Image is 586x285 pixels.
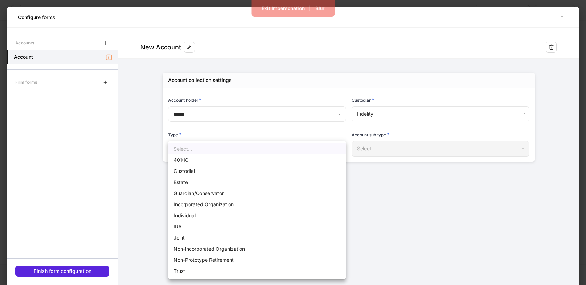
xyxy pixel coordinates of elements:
[168,232,346,243] li: Joint
[168,210,346,221] li: Individual
[315,6,324,11] div: Blur
[168,266,346,277] li: Trust
[168,243,346,254] li: Non-incorporated Organization
[168,166,346,177] li: Custodial
[168,177,346,188] li: Estate
[168,154,346,166] li: 401(K)
[168,188,346,199] li: Guardian/Conservator
[168,221,346,232] li: IRA
[168,254,346,266] li: Non-Prototype Retirement
[168,199,346,210] li: Incorporated Organization
[262,6,305,11] div: Exit Impersonation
